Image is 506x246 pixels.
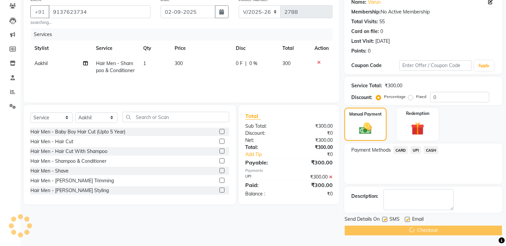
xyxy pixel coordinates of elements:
input: Search by Name/Mobile/Email/Code [49,5,151,18]
button: Apply [475,61,494,71]
label: Fixed [416,94,426,100]
span: CASH [424,146,438,154]
span: | [245,60,247,67]
div: Balance : [241,190,289,197]
span: SMS [389,216,400,224]
input: Search or Scan [123,112,229,122]
div: Coupon Code [351,62,400,69]
div: Net: [241,137,289,144]
span: Payment Methods [351,147,391,154]
div: Paid: [241,181,289,189]
div: Hair Men - Shave [30,167,69,175]
div: ₹300.00 [289,181,338,189]
img: _gift.svg [407,121,428,137]
th: Stylist [30,41,92,56]
div: ₹0 [297,151,338,158]
th: Disc [232,41,279,56]
div: Hair Men - [PERSON_NAME] Styling [30,187,109,194]
div: ₹300.00 [385,82,402,89]
div: UPI [241,174,289,181]
span: 1 [143,60,146,66]
div: Hair Men - Baby Boy Hair Cut (Upto 5 Year) [30,128,125,135]
div: Membership: [351,8,381,16]
div: Last Visit: [351,38,374,45]
th: Qty [139,41,171,56]
div: ₹300.00 [289,174,338,181]
img: _cash.svg [355,121,376,136]
div: ₹300.00 [289,123,338,130]
div: Description: [351,193,378,200]
th: Total [279,41,310,56]
small: searching... [30,20,151,26]
div: 0 [368,48,371,55]
span: Aakhil [34,60,48,66]
span: 0 F [236,60,243,67]
span: 0 % [249,60,257,67]
a: Add Tip [241,151,297,158]
div: ₹300.00 [289,144,338,151]
div: Service Total: [351,82,382,89]
button: +91 [30,5,49,18]
div: Total Visits: [351,18,378,25]
label: Redemption [406,111,429,117]
div: Payments [246,168,333,174]
span: 300 [175,60,183,66]
input: Enter Offer / Coupon Code [400,60,472,71]
span: UPI [411,146,421,154]
div: Hair Men - Hair Cut [30,138,73,145]
div: ₹0 [289,130,338,137]
th: Action [310,41,333,56]
span: Total [246,113,261,120]
div: 0 [380,28,383,35]
span: Send Details On [345,216,380,224]
span: CARD [394,146,408,154]
div: Total: [241,144,289,151]
div: Card on file: [351,28,379,35]
div: Discount: [351,94,372,101]
span: Hair Men - Shampoo & Conditioner [96,60,135,73]
div: Sub Total: [241,123,289,130]
th: Service [92,41,139,56]
div: Points: [351,48,366,55]
div: [DATE] [375,38,390,45]
div: Payable: [241,158,289,166]
div: 55 [379,18,385,25]
div: Services [31,28,338,41]
div: ₹300.00 [289,158,338,166]
label: Percentage [384,94,406,100]
div: ₹0 [289,190,338,197]
div: Hair Men - Shampoo & Conditioner [30,158,106,165]
th: Price [171,41,232,56]
span: Email [412,216,424,224]
label: Manual Payment [350,111,382,117]
div: Hair Men - [PERSON_NAME] Trimming [30,177,114,184]
div: Discount: [241,130,289,137]
div: No Active Membership [351,8,496,16]
div: ₹300.00 [289,137,338,144]
span: 300 [283,60,291,66]
div: Hair Men - Hair Cut With Shampoo [30,148,107,155]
